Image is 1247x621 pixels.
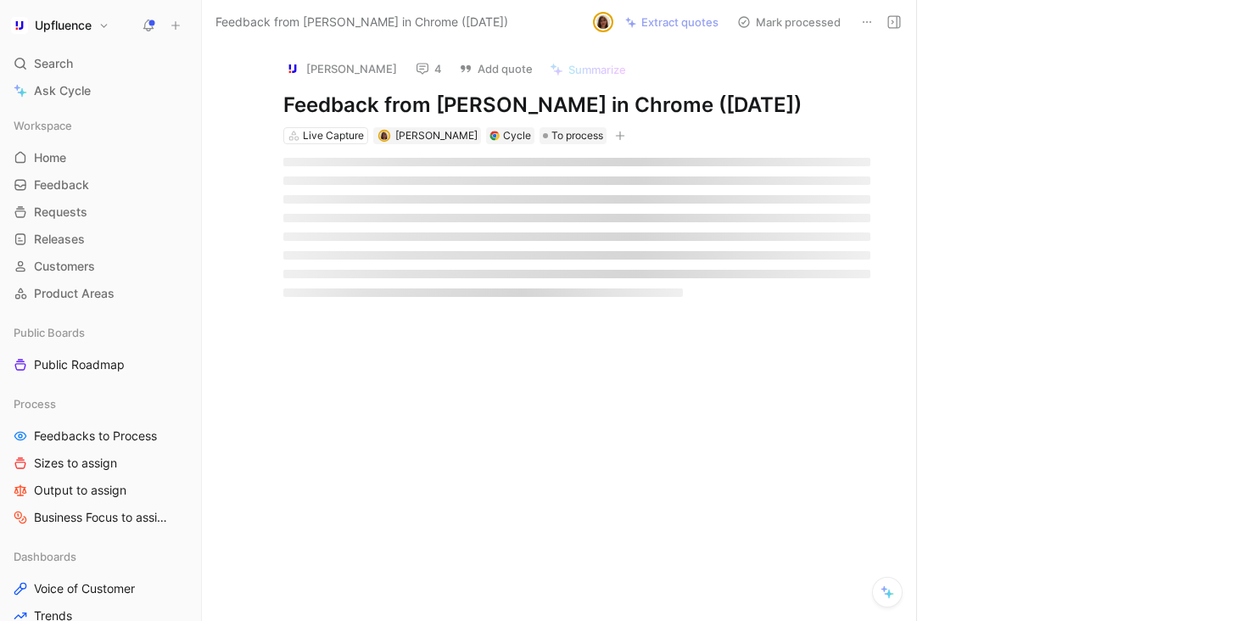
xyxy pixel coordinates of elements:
span: Public Roadmap [34,356,125,373]
h1: Upfluence [35,18,92,33]
span: Sizes to assign [34,455,117,472]
button: View actions [171,482,187,499]
h1: Feedback from [PERSON_NAME] in Chrome ([DATE]) [283,92,870,119]
button: View actions [171,356,187,373]
div: Process [7,391,194,417]
span: Feedback from [PERSON_NAME] in Chrome ([DATE]) [215,12,508,32]
a: Releases [7,227,194,252]
a: Voice of Customer [7,576,194,601]
div: To process [540,127,607,144]
span: Home [34,149,66,166]
span: Process [14,395,56,412]
button: Summarize [542,58,634,81]
div: Public Boards [7,320,194,345]
div: Live Capture [303,127,364,144]
a: Business Focus to assign [7,505,194,530]
img: avatar [379,131,389,140]
div: Dashboards [7,544,194,569]
a: Product Areas [7,281,194,306]
button: View actions [171,580,187,597]
span: Feedbacks to Process [34,428,157,445]
button: View actions [171,509,187,526]
span: Summarize [568,62,626,77]
span: Requests [34,204,87,221]
a: Feedback [7,172,194,198]
a: Home [7,145,194,171]
a: Public Roadmap [7,352,194,378]
a: Customers [7,254,194,279]
span: Ask Cycle [34,81,91,101]
span: Workspace [14,117,72,134]
button: Add quote [451,57,540,81]
span: [PERSON_NAME] [395,129,478,142]
img: logo [284,60,301,77]
div: Workspace [7,113,194,138]
span: To process [551,127,603,144]
a: Sizes to assign [7,450,194,476]
button: Extract quotes [618,10,726,34]
a: Ask Cycle [7,78,194,103]
span: Releases [34,231,85,248]
span: Public Boards [14,324,85,341]
a: Requests [7,199,194,225]
a: Feedbacks to Process [7,423,194,449]
span: Search [34,53,73,74]
img: Upfluence [11,17,28,34]
span: Product Areas [34,285,115,302]
div: Cycle [503,127,531,144]
div: Search [7,51,194,76]
div: Public BoardsPublic Roadmap [7,320,194,378]
button: Mark processed [730,10,848,34]
span: Output to assign [34,482,126,499]
span: Feedback [34,176,89,193]
button: logo[PERSON_NAME] [277,56,405,81]
span: Customers [34,258,95,275]
a: Output to assign [7,478,194,503]
button: 4 [408,57,450,81]
button: View actions [171,428,187,445]
button: UpfluenceUpfluence [7,14,114,37]
span: Voice of Customer [34,580,135,597]
button: View actions [171,455,187,472]
span: Dashboards [14,548,76,565]
div: ProcessFeedbacks to ProcessSizes to assignOutput to assignBusiness Focus to assign [7,391,194,530]
img: avatar [595,14,612,31]
span: Business Focus to assign [34,509,171,526]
